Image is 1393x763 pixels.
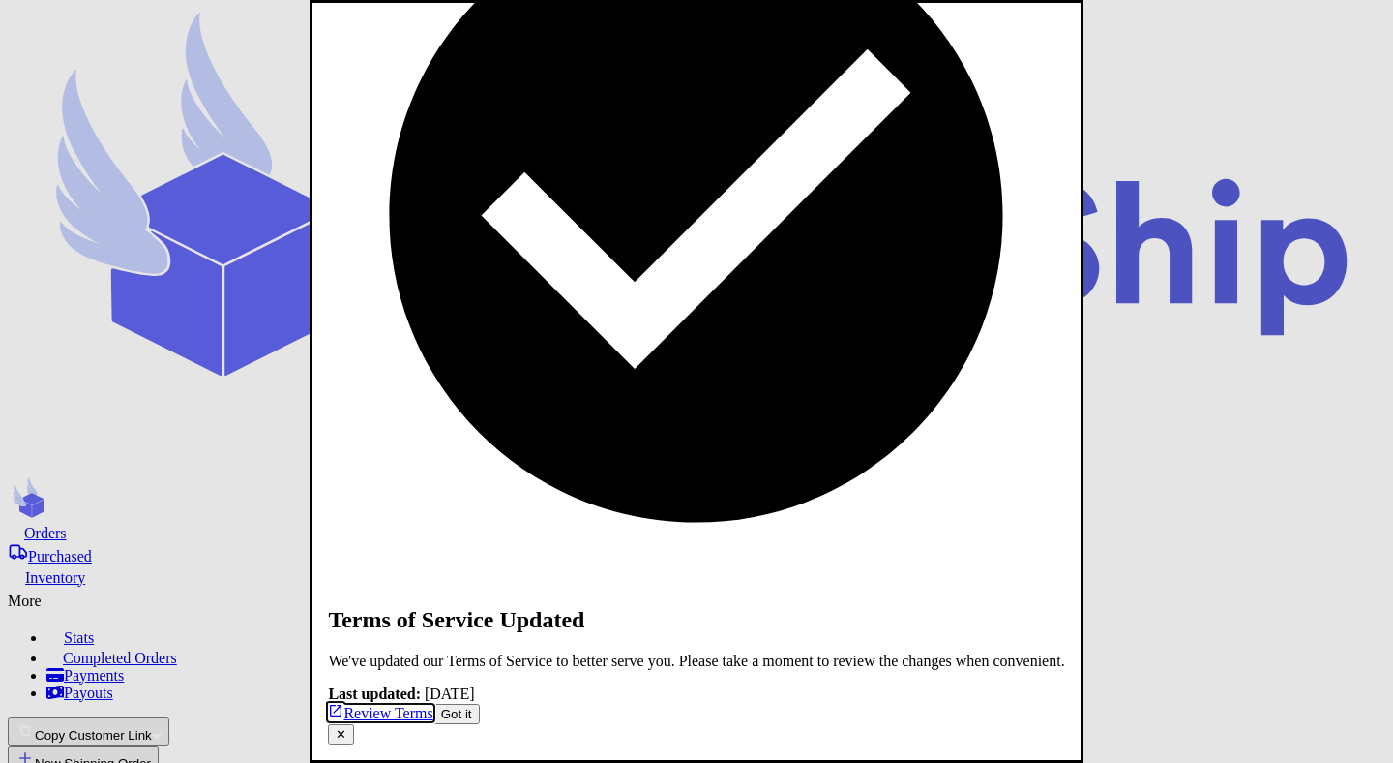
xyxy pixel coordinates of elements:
div: [DATE] [328,686,1064,703]
button: Got it [433,704,480,724]
h2: Terms of Service Updated [328,607,1064,633]
button: ✕ [328,724,354,745]
a: Review Terms [328,705,432,721]
strong: Last updated: [328,686,421,702]
p: We've updated our Terms of Service to better serve you. Please take a moment to review the change... [328,653,1064,670]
